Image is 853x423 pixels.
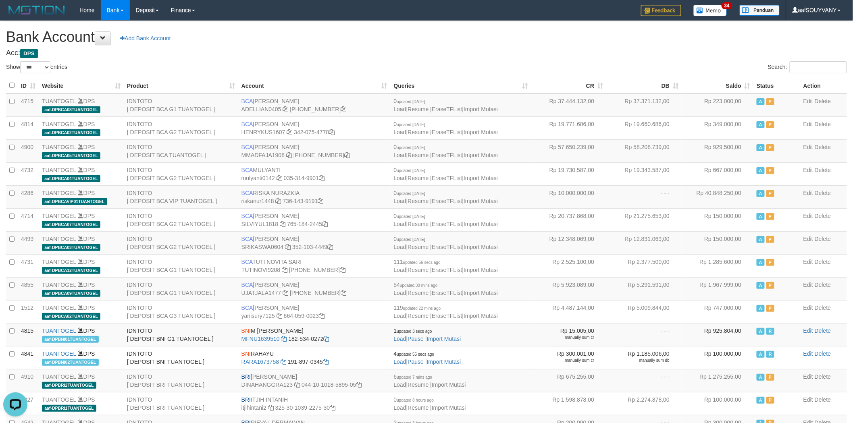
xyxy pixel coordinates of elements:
[641,5,681,16] img: Feedback.jpg
[42,259,76,265] a: TUANTOGEL
[280,221,285,227] a: Copy SILVIYUL1818 to clipboard
[241,267,280,273] a: TUTINOVI9208
[42,198,107,205] span: aaf-DPBCAVIP01TUANTOGEL
[757,305,765,312] span: Active
[20,61,50,73] select: Showentries
[294,382,300,388] a: Copy DINAHANGGRA123 to clipboard
[397,168,425,173] span: updated [DATE]
[42,282,76,288] a: TUANTOGEL
[42,190,76,196] a: TUANTOGEL
[815,190,831,196] a: Delete
[241,290,281,296] a: UJATJALA1477
[464,290,498,296] a: Import Mutasi
[722,2,732,9] span: 34
[287,129,292,135] a: Copy HENRYKUS1607 to clipboard
[531,208,606,231] td: Rp 20.737.868,00
[241,129,285,135] a: HENRYKUS1607
[394,213,425,219] span: 0
[20,49,38,58] span: DPS
[606,300,682,323] td: Rp 5.009.844,00
[344,152,350,158] a: Copy 4062282031 to clipboard
[285,244,291,250] a: Copy SRIKASWA0604 to clipboard
[682,185,753,208] td: Rp 40.848.250,00
[606,78,682,93] th: DB: activate to sort column ascending
[766,282,774,289] span: Paused
[241,244,284,250] a: SRIKASWA0604
[238,93,391,117] td: [PERSON_NAME] [PHONE_NUMBER]
[400,283,437,288] span: updated 30 mins ago
[39,116,124,139] td: DPS
[268,404,274,411] a: Copy itjihintani2 to clipboard
[238,277,391,300] td: [PERSON_NAME] [PHONE_NUMBER]
[768,61,847,73] label: Search:
[815,213,831,219] a: Delete
[815,98,831,104] a: Delete
[18,139,39,162] td: 4900
[394,305,441,311] span: 119
[815,373,831,380] a: Delete
[281,336,287,342] a: Copy MFNU1639510 to clipboard
[238,116,391,139] td: [PERSON_NAME] 342-075-4778
[394,290,406,296] a: Load
[757,236,765,243] span: Active
[408,244,429,250] a: Resume
[606,93,682,117] td: Rp 37.371.132,00
[394,382,406,388] a: Load
[241,359,279,365] a: RARA1673758
[803,144,813,150] a: Edit
[757,213,765,220] span: Active
[408,221,429,227] a: Resume
[394,152,406,158] a: Load
[323,359,329,365] a: Copy 1918970345 to clipboard
[815,236,831,242] a: Delete
[408,290,429,296] a: Resume
[464,198,498,204] a: Import Mutasi
[682,78,753,93] th: Saldo: activate to sort column ascending
[394,259,498,273] span: | | |
[124,208,238,231] td: IDNTOTO [ DEPOSIT BCA G2 TUANTOGEL ]
[790,61,847,73] input: Search:
[531,139,606,162] td: Rp 57.650.239,00
[39,231,124,254] td: DPS
[42,106,100,113] span: aaf-DPBCA08TUANTOGEL
[324,336,329,342] a: Copy 1825340272 to clipboard
[124,254,238,277] td: IDNTOTO [ DEPOSIT BCA G1 TUANTOGEL ]
[286,152,292,158] a: Copy MMADFAJA1908 to clipboard
[276,198,281,204] a: Copy riskanur1448 to clipboard
[238,139,391,162] td: [PERSON_NAME] [PHONE_NUMBER]
[18,185,39,208] td: 4286
[124,139,238,162] td: IDNTOTO [ DEPOSIT BCA TUANTOGEL ]
[241,175,275,181] a: mulyanti0142
[18,93,39,117] td: 4715
[815,328,831,334] a: Delete
[394,190,498,204] span: | | |
[319,175,325,181] a: Copy 0353149901 to clipboard
[757,259,765,266] span: Active
[277,175,282,181] a: Copy mulyanti0142 to clipboard
[356,382,362,388] a: Copy 044101018589505 to clipboard
[682,254,753,277] td: Rp 1.285.600,00
[682,208,753,231] td: Rp 150.000,00
[42,396,76,403] a: TUANTOGEL
[115,31,176,45] a: Add Bank Account
[391,78,531,93] th: Queries: activate to sort column ascending
[241,198,274,204] a: riskanur1448
[241,221,279,227] a: SILVIYUL1818
[464,152,498,158] a: Import Mutasi
[42,305,76,311] a: TUANTOGEL
[803,121,813,127] a: Edit
[238,162,391,185] td: MULYANTI 035-314-9901
[42,167,76,173] a: TUANTOGEL
[408,313,429,319] a: Resume
[394,121,425,127] span: 0
[766,190,774,197] span: Paused
[394,282,438,288] span: 54
[432,221,462,227] a: EraseTFList
[42,121,76,127] a: TUANTOGEL
[42,244,100,251] span: aaf-DPBCA03TUANTOGEL
[606,277,682,300] td: Rp 5.291.591,00
[394,167,425,173] span: 0
[238,231,391,254] td: [PERSON_NAME] 352-103-4449
[397,122,425,127] span: updated [DATE]
[394,359,406,365] a: Load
